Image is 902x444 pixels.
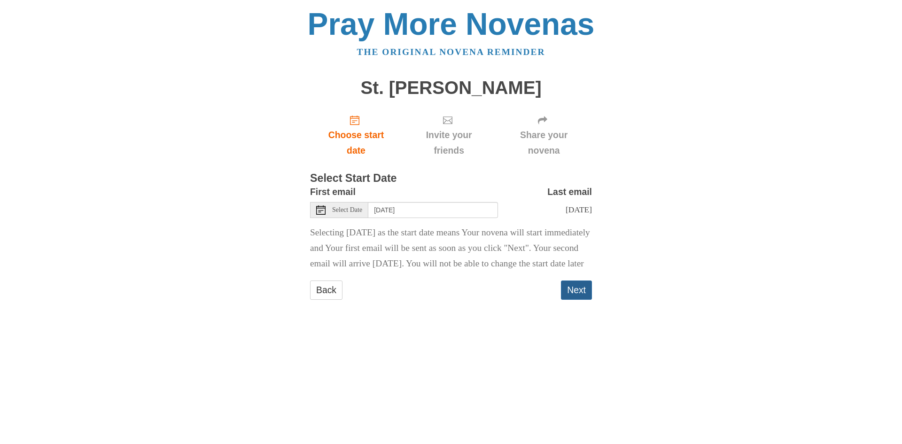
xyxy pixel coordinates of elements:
a: The original novena reminder [357,47,545,57]
label: First email [310,184,356,200]
a: Choose start date [310,107,402,163]
input: Use the arrow keys to pick a date [368,202,498,218]
span: Invite your friends [412,127,486,158]
div: Click "Next" to confirm your start date first. [496,107,592,163]
button: Next [561,280,592,300]
a: Back [310,280,342,300]
span: Share your novena [505,127,583,158]
span: Select Date [332,207,362,213]
span: Choose start date [319,127,393,158]
div: Click "Next" to confirm your start date first. [402,107,496,163]
span: [DATE] [566,205,592,214]
a: Pray More Novenas [308,7,595,41]
label: Last email [547,184,592,200]
h1: St. [PERSON_NAME] [310,78,592,98]
h3: Select Start Date [310,172,592,185]
p: Selecting [DATE] as the start date means Your novena will start immediately and Your first email ... [310,225,592,272]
